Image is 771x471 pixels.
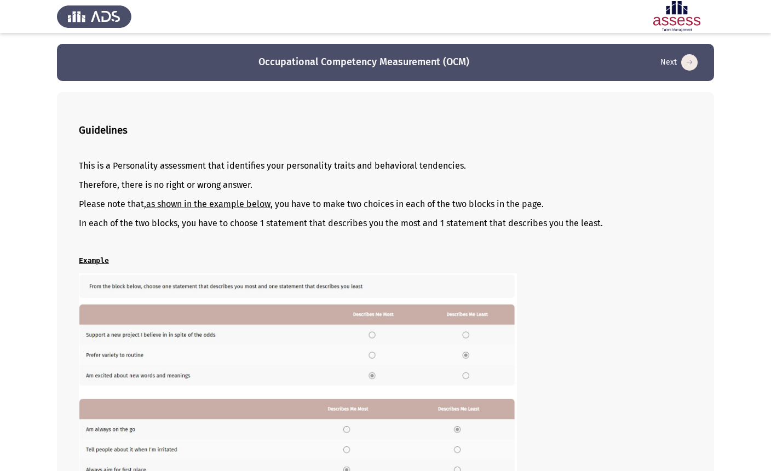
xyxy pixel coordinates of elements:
button: load next page [657,54,701,71]
p: Please note that, , you have to make two choices in each of the two blocks in the page. [79,199,692,209]
img: Assessment logo of OCM R1 ASSESS [640,1,714,32]
b: Guidelines [79,124,128,136]
p: In each of the two blocks, you have to choose 1 statement that describes you the most and 1 state... [79,218,692,228]
img: Assess Talent Management logo [57,1,131,32]
p: This is a Personality assessment that identifies your personality traits and behavioral tendencies. [79,160,692,171]
u: Example [79,256,109,265]
h3: Occupational Competency Measurement (OCM) [258,55,469,69]
p: Therefore, there is no right or wrong answer. [79,180,692,190]
u: as shown in the example below [146,199,271,209]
